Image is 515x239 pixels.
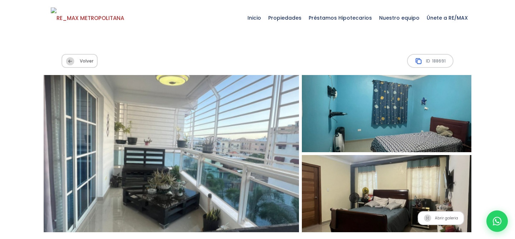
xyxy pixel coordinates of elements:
[294,151,480,236] img: Apartamento en Isabelita I
[294,71,480,156] img: Apartamento en Isabelita I
[51,8,124,29] img: RE_MAX METROPOLITANA
[423,7,471,29] span: Únete a RE/MAX
[376,7,423,29] span: Nuestro equipo
[407,54,453,68] span: ID
[305,7,376,29] span: Préstamos Hipotecarios
[415,58,422,65] img: Copy Icon
[66,57,74,65] img: Volver
[418,211,464,225] span: Abrir galeria
[424,214,431,222] img: Abrir galeria
[265,7,305,29] span: Propiedades
[432,56,446,65] span: 188691
[244,7,265,29] span: Inicio
[62,54,98,68] span: Volver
